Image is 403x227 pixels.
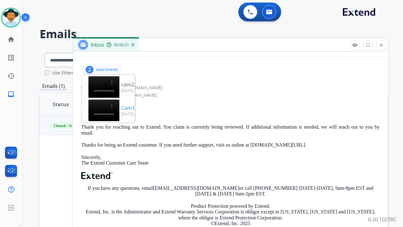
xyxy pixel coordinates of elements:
[91,41,104,48] span: Inbox
[153,185,239,191] a: [EMAIL_ADDRESS][DOMAIN_NAME]
[81,172,113,179] img: Extend Logo
[81,100,380,106] div: Date:
[40,82,67,90] p: Emails (1)
[365,42,371,48] mat-icon: fullscreen
[86,66,94,73] div: 2
[81,92,380,98] div: To:
[81,142,380,148] p: Thanks for being an Extend customer. If you need further support, visit us online at [DOMAIN_NAME...
[81,185,380,197] p: If you have any questions, email or call [PHONE_NUMBER] [DATE]-[DATE], 9am-8pm EST and [DATE] & [...
[121,81,146,88] p: cam2.mp4
[7,54,15,61] mat-icon: list_alt
[52,70,95,76] label: Use Filters In Search
[352,42,358,48] mat-icon: remove_red_eye
[121,88,159,93] p: [DATE] 11:06 AM
[121,112,159,117] p: [DATE] 11:01 AM
[81,154,380,166] p: Sincerely, The Extend Customer Care Team
[114,43,129,48] span: 00:00:51
[2,9,20,26] img: avatar
[96,67,118,72] p: attachments
[81,124,380,136] p: Thank you for reaching out to Extend. You claim is currently being reviewed. If additional inform...
[7,72,15,80] mat-icon: history
[7,36,15,43] mat-icon: home
[368,216,397,223] p: 0.20.1027RC
[40,28,388,40] h2: Emails
[7,90,15,98] mat-icon: inbox
[121,104,147,112] p: Cam1.mp4
[378,42,384,48] mat-icon: close
[81,112,380,118] p: Hi [PERSON_NAME],
[81,84,380,91] div: From:
[53,101,69,108] span: Status
[50,122,85,129] span: Closed – Solved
